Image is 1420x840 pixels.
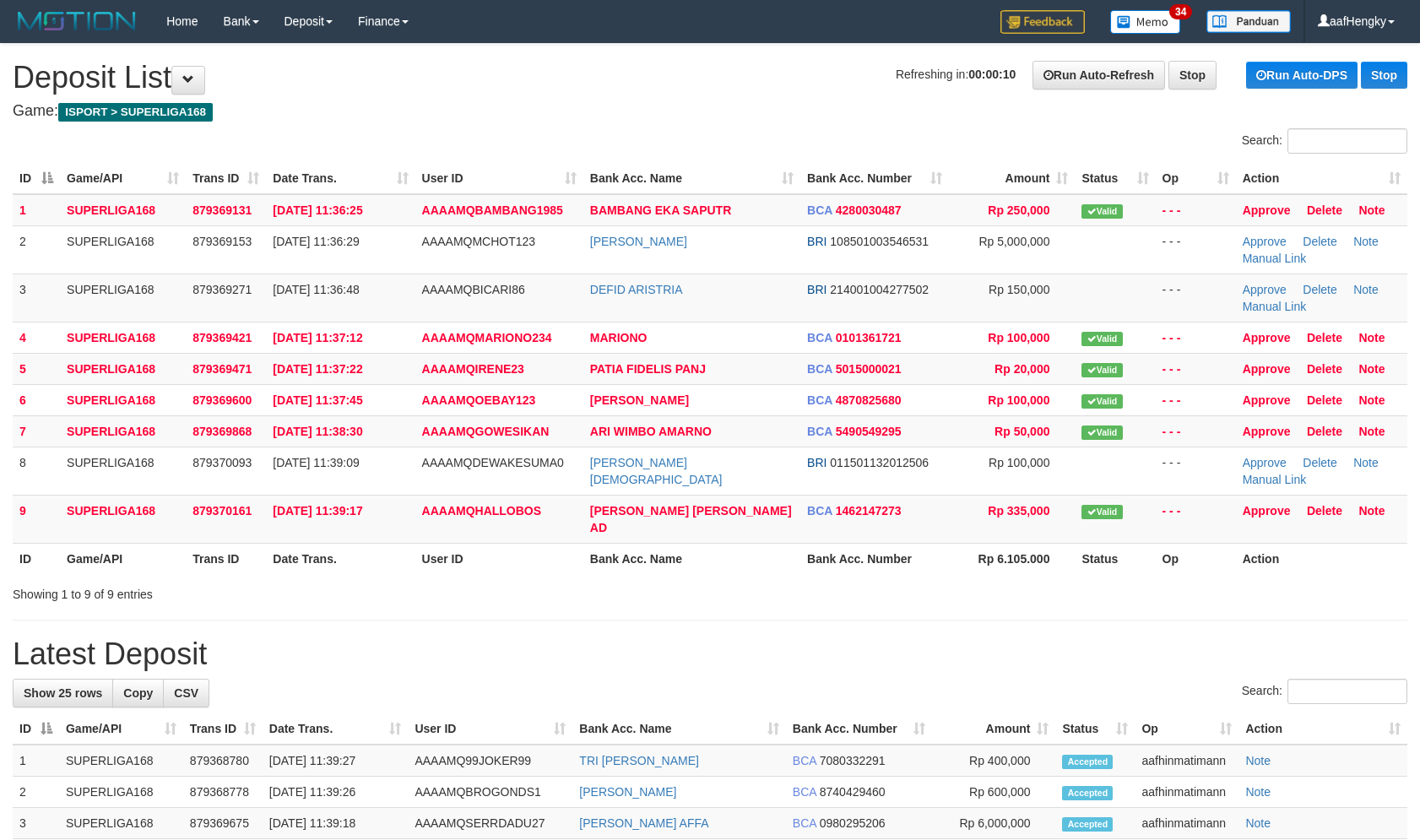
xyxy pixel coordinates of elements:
span: AAAAMQGOWESIKAN [422,425,550,438]
a: Note [1353,456,1379,469]
span: BCA [807,331,832,344]
th: Action: activate to sort column ascending [1236,163,1407,194]
a: Approve [1243,283,1287,296]
th: Trans ID: activate to sort column ascending [183,713,263,745]
th: User ID [415,543,583,574]
th: Status: activate to sort column ascending [1075,163,1155,194]
th: Bank Acc. Number [800,543,949,574]
span: [DATE] 11:39:17 [273,504,362,518]
span: [DATE] 11:36:29 [273,235,359,248]
span: [DATE] 11:36:48 [273,283,359,296]
h1: Deposit List [13,61,1407,95]
a: Note [1358,425,1385,438]
th: Bank Acc. Name [583,543,800,574]
td: - - - [1156,384,1236,415]
a: Approve [1243,456,1287,469]
span: 879369421 [192,331,252,344]
th: Bank Acc. Number: activate to sort column ascending [786,713,932,745]
span: AAAAMQMCHOT123 [422,235,536,248]
a: Delete [1303,456,1336,469]
th: Game/API: activate to sort column ascending [60,163,186,194]
td: SUPERLIGA168 [60,447,186,495]
span: BCA [793,785,816,799]
span: Accepted [1062,786,1113,800]
span: Valid transaction [1081,332,1122,346]
span: Valid transaction [1081,394,1122,409]
a: Note [1245,785,1271,799]
span: BCA [807,362,832,376]
span: Rp 100,000 [988,331,1049,344]
a: Copy [112,679,164,707]
td: [DATE] 11:39:27 [263,745,409,777]
span: AAAAMQMARIONO234 [422,331,552,344]
img: Button%20Memo.svg [1110,10,1181,34]
td: SUPERLIGA168 [60,495,186,543]
a: Delete [1307,362,1342,376]
span: Valid transaction [1081,204,1122,219]
span: Copy 5490549295 to clipboard [836,425,902,438]
span: AAAAMQBICARI86 [422,283,525,296]
td: 3 [13,274,60,322]
span: Valid transaction [1081,425,1122,440]
span: AAAAMQBAMBANG1985 [422,203,563,217]
th: Date Trans. [266,543,415,574]
td: SUPERLIGA168 [60,322,186,353]
td: Rp 600,000 [932,777,1056,808]
a: Note [1353,235,1379,248]
th: Action [1236,543,1407,574]
img: MOTION_logo.png [13,8,141,34]
th: Game/API: activate to sort column ascending [59,713,183,745]
span: Copy 0980295206 to clipboard [820,816,886,830]
a: Delete [1303,283,1336,296]
span: 879370093 [192,456,252,469]
img: Feedback.jpg [1000,10,1085,34]
span: Rp 5,000,000 [978,235,1049,248]
td: SUPERLIGA168 [60,384,186,415]
span: 879369271 [192,283,252,296]
span: Accepted [1062,817,1113,832]
span: Copy 4870825680 to clipboard [836,393,902,407]
td: 7 [13,415,60,447]
span: Copy 4280030487 to clipboard [836,203,902,217]
a: [PERSON_NAME] [PERSON_NAME] AD [590,504,792,534]
span: ISPORT > SUPERLIGA168 [58,103,213,122]
td: Rp 400,000 [932,745,1056,777]
span: Rp 100,000 [989,456,1049,469]
td: - - - [1156,447,1236,495]
td: SUPERLIGA168 [60,194,186,226]
span: [DATE] 11:39:09 [273,456,359,469]
a: Note [1358,331,1385,344]
td: AAAAMQ99JOKER99 [408,745,572,777]
a: DEFID ARISTRIA [590,283,683,296]
span: [DATE] 11:37:45 [273,393,362,407]
span: AAAAMQOEBAY123 [422,393,536,407]
span: 879369600 [192,393,252,407]
td: aafhinmatimann [1135,808,1238,839]
td: AAAAMQSERRDADU27 [408,808,572,839]
span: 34 [1169,4,1192,19]
span: Copy [123,686,153,700]
h1: Latest Deposit [13,637,1407,671]
span: 879369153 [192,235,252,248]
th: ID [13,543,60,574]
th: Status: activate to sort column ascending [1055,713,1135,745]
a: Note [1245,816,1271,830]
span: 879370161 [192,504,252,518]
span: BRI [807,283,827,296]
td: - - - [1156,225,1236,274]
th: Bank Acc. Number: activate to sort column ascending [800,163,949,194]
span: 879369471 [192,362,252,376]
td: 879369675 [183,808,263,839]
td: - - - [1156,194,1236,226]
span: BCA [807,203,832,217]
span: [DATE] 11:38:30 [273,425,362,438]
th: Bank Acc. Name: activate to sort column ascending [583,163,800,194]
td: - - - [1156,353,1236,384]
th: Action: activate to sort column ascending [1238,713,1407,745]
a: Note [1353,283,1379,296]
span: Copy 5015000021 to clipboard [836,362,902,376]
span: Copy 214001004277502 to clipboard [830,283,929,296]
label: Search: [1242,128,1407,154]
td: AAAAMQBROGONDS1 [408,777,572,808]
span: BCA [807,425,832,438]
